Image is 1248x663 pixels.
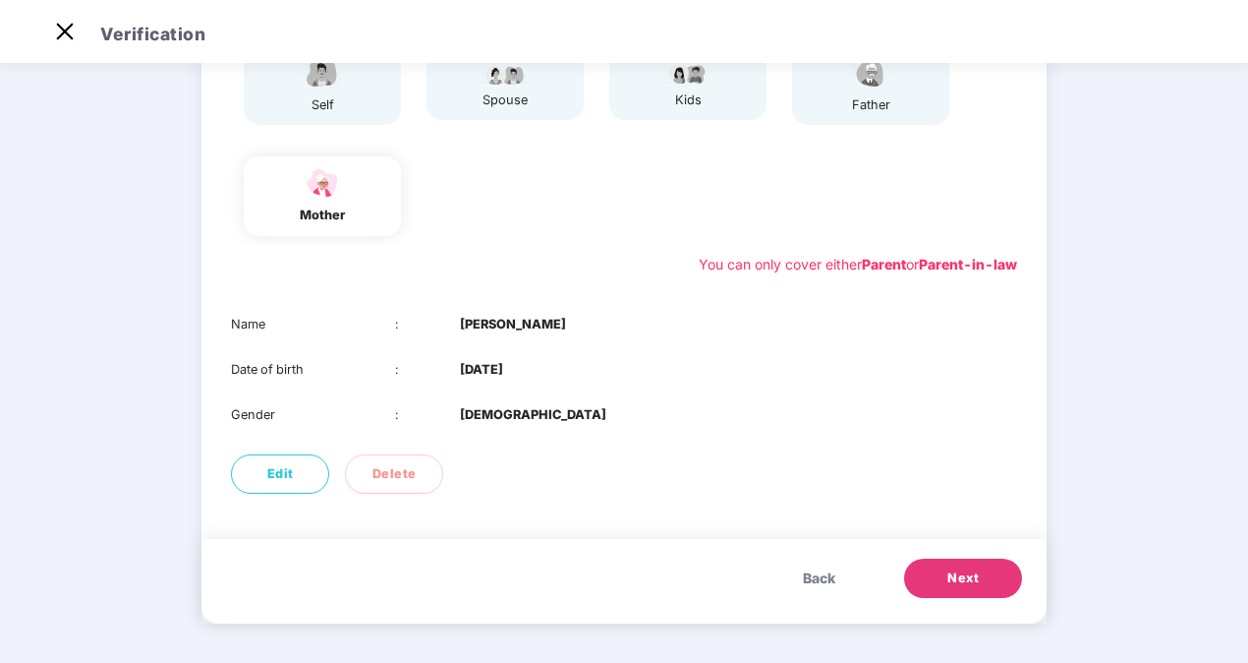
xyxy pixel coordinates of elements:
[395,315,461,334] div: :
[862,256,906,272] b: Parent
[904,559,1022,598] button: Next
[846,95,895,115] div: father
[919,256,1017,272] b: Parent-in-law
[267,464,294,484] span: Edit
[663,90,712,110] div: kids
[231,405,395,425] div: Gender
[231,315,395,334] div: Name
[663,62,712,86] img: svg+xml;base64,PHN2ZyB4bWxucz0iaHR0cDovL3d3dy53My5vcmcvMjAwMC9zdmciIHdpZHRoPSI3OS4wMzciIGhlaWdodD...
[803,568,835,589] span: Back
[345,454,443,494] button: Delete
[481,62,530,86] img: svg+xml;base64,PHN2ZyB4bWxucz0iaHR0cDovL3d3dy53My5vcmcvMjAwMC9zdmciIHdpZHRoPSI5Ny44OTciIGhlaWdodD...
[947,569,979,588] span: Next
[846,56,895,90] img: svg+xml;base64,PHN2ZyBpZD0iRmF0aGVyX2ljb24iIHhtbG5zPSJodHRwOi8vd3d3LnczLm9yZy8yMDAwL3N2ZyIgeG1sbn...
[298,56,347,90] img: svg+xml;base64,PHN2ZyBpZD0iRW1wbG95ZWVfbWFsZSIgeG1sbnM9Imh0dHA6Ly93d3cudzMub3JnLzIwMDAvc3ZnIiB3aW...
[231,360,395,380] div: Date of birth
[460,360,503,380] b: [DATE]
[481,90,530,110] div: spouse
[372,464,417,484] span: Delete
[395,360,461,380] div: :
[298,95,347,115] div: self
[298,166,347,201] img: svg+xml;base64,PHN2ZyB4bWxucz0iaHR0cDovL3d3dy53My5vcmcvMjAwMC9zdmciIHdpZHRoPSI1NCIgaGVpZ2h0PSIzOC...
[783,559,855,598] button: Back
[231,454,329,494] button: Edit
[460,405,606,425] b: [DEMOGRAPHIC_DATA]
[395,405,461,425] div: :
[298,206,347,225] div: mother
[460,315,566,334] b: [PERSON_NAME]
[699,254,1017,275] div: You can only cover either or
